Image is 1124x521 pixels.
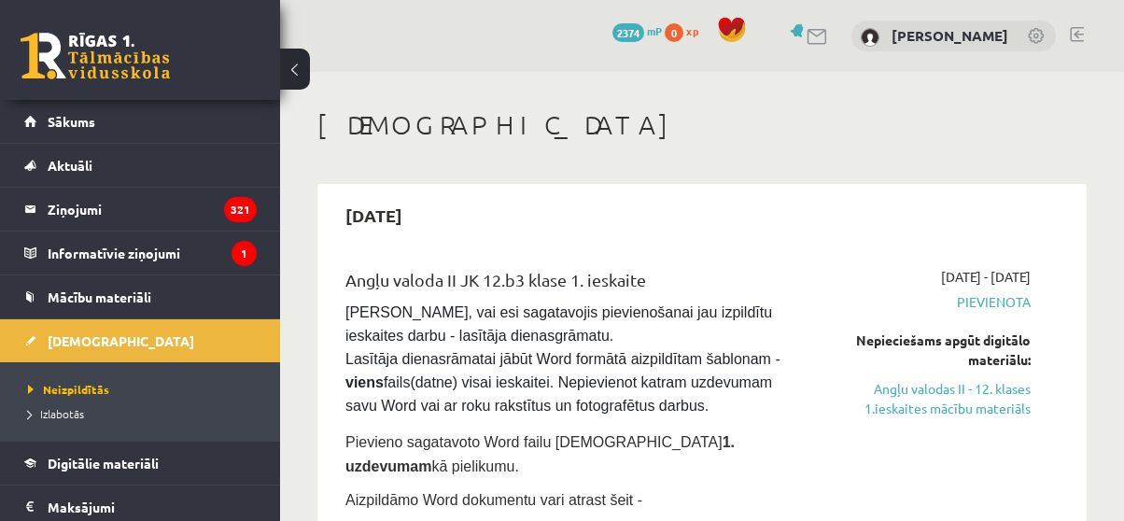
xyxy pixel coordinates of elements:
[317,109,1087,141] h1: [DEMOGRAPHIC_DATA]
[224,197,257,222] i: 321
[48,455,159,472] span: Digitālie materiāli
[665,23,683,42] span: 0
[28,382,109,397] span: Neizpildītās
[232,241,257,266] i: 1
[24,100,257,143] a: Sākums
[821,331,1031,370] div: Nepieciešams apgūt digitālo materiālu:
[821,292,1031,312] span: Pievienota
[48,157,92,174] span: Aktuāli
[48,332,194,349] span: [DEMOGRAPHIC_DATA]
[892,26,1008,45] a: [PERSON_NAME]
[612,23,644,42] span: 2374
[665,23,708,38] a: 0 xp
[24,442,257,485] a: Digitālie materiāli
[24,232,257,275] a: Informatīvie ziņojumi1
[345,434,735,474] span: Pievieno sagatavoto Word failu [DEMOGRAPHIC_DATA] kā pielikumu.
[48,232,257,275] legend: Informatīvie ziņojumi
[28,405,261,422] a: Izlabotās
[28,406,84,421] span: Izlabotās
[345,434,735,474] strong: 1. uzdevumam
[612,23,662,38] a: 2374 mP
[345,304,780,414] span: [PERSON_NAME], vai esi sagatavojis pievienošanai jau izpildītu ieskaites darbu - lasītāja dienasg...
[48,289,151,305] span: Mācību materiāli
[647,23,662,38] span: mP
[327,193,421,237] h2: [DATE]
[821,379,1031,418] a: Angļu valodas II - 12. klases 1.ieskaites mācību materiāls
[21,33,170,79] a: Rīgas 1. Tālmācības vidusskola
[941,267,1031,287] span: [DATE] - [DATE]
[24,144,257,187] a: Aktuāli
[861,28,879,47] img: Daniela Terpa
[24,319,257,362] a: [DEMOGRAPHIC_DATA]
[28,381,261,398] a: Neizpildītās
[345,492,642,508] span: Aizpildāmo Word dokumentu vari atrast šeit -
[686,23,698,38] span: xp
[345,267,793,302] div: Angļu valoda II JK 12.b3 klase 1. ieskaite
[48,113,95,130] span: Sākums
[48,188,257,231] legend: Ziņojumi
[24,275,257,318] a: Mācību materiāli
[24,188,257,231] a: Ziņojumi321
[345,374,384,390] strong: viens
